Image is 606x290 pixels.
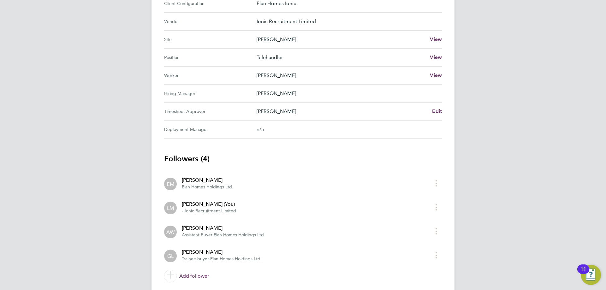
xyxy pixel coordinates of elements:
[430,54,442,61] a: View
[164,54,257,61] div: Position
[430,36,442,43] a: View
[257,126,432,133] div: n/a
[209,256,210,262] span: ·
[580,269,586,277] div: 11
[182,184,233,190] span: Elan Homes Holdings Ltd.
[430,54,442,60] span: View
[183,208,185,214] span: ·
[167,204,174,211] span: LM
[164,226,177,238] div: Alex Williams
[257,108,427,115] p: [PERSON_NAME]
[432,108,442,115] a: Edit
[167,252,174,259] span: GL
[164,126,257,133] div: Deployment Manager
[182,232,212,238] span: Assistant Buyer
[432,108,442,114] span: Edit
[182,176,233,184] div: [PERSON_NAME]
[164,72,257,79] div: Worker
[257,90,437,97] p: [PERSON_NAME]
[164,250,177,262] div: Gethin Lloyd
[166,228,175,235] span: AW
[430,72,442,78] span: View
[185,208,236,214] span: Ionic Recruitment Limited
[257,18,437,25] p: Ionic Recruitment Limited
[182,208,183,214] span: -
[182,224,265,232] div: [PERSON_NAME]
[164,154,442,164] h3: Followers (4)
[164,18,257,25] div: Vendor
[431,250,442,260] button: timesheet menu
[164,36,257,43] div: Site
[164,178,177,190] div: Elliot Murphy
[430,36,442,42] span: View
[430,72,442,79] a: View
[210,256,262,262] span: Elan Homes Holdings Ltd.
[164,202,177,214] div: Laura Moody (You)
[212,232,214,238] span: ·
[182,248,262,256] div: [PERSON_NAME]
[167,181,175,187] span: EM
[164,267,442,285] a: Add follower
[164,90,257,97] div: Hiring Manager
[257,72,425,79] p: [PERSON_NAME]
[581,265,601,285] button: Open Resource Center, 11 new notifications
[214,232,265,238] span: Elan Homes Holdings Ltd.
[257,36,425,43] p: [PERSON_NAME]
[257,54,425,61] p: Telehandler
[431,202,442,212] button: timesheet menu
[182,200,236,208] div: [PERSON_NAME] (You)
[164,108,257,115] div: Timesheet Approver
[431,178,442,188] button: timesheet menu
[182,256,209,262] span: Trainee buyer
[431,226,442,236] button: timesheet menu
